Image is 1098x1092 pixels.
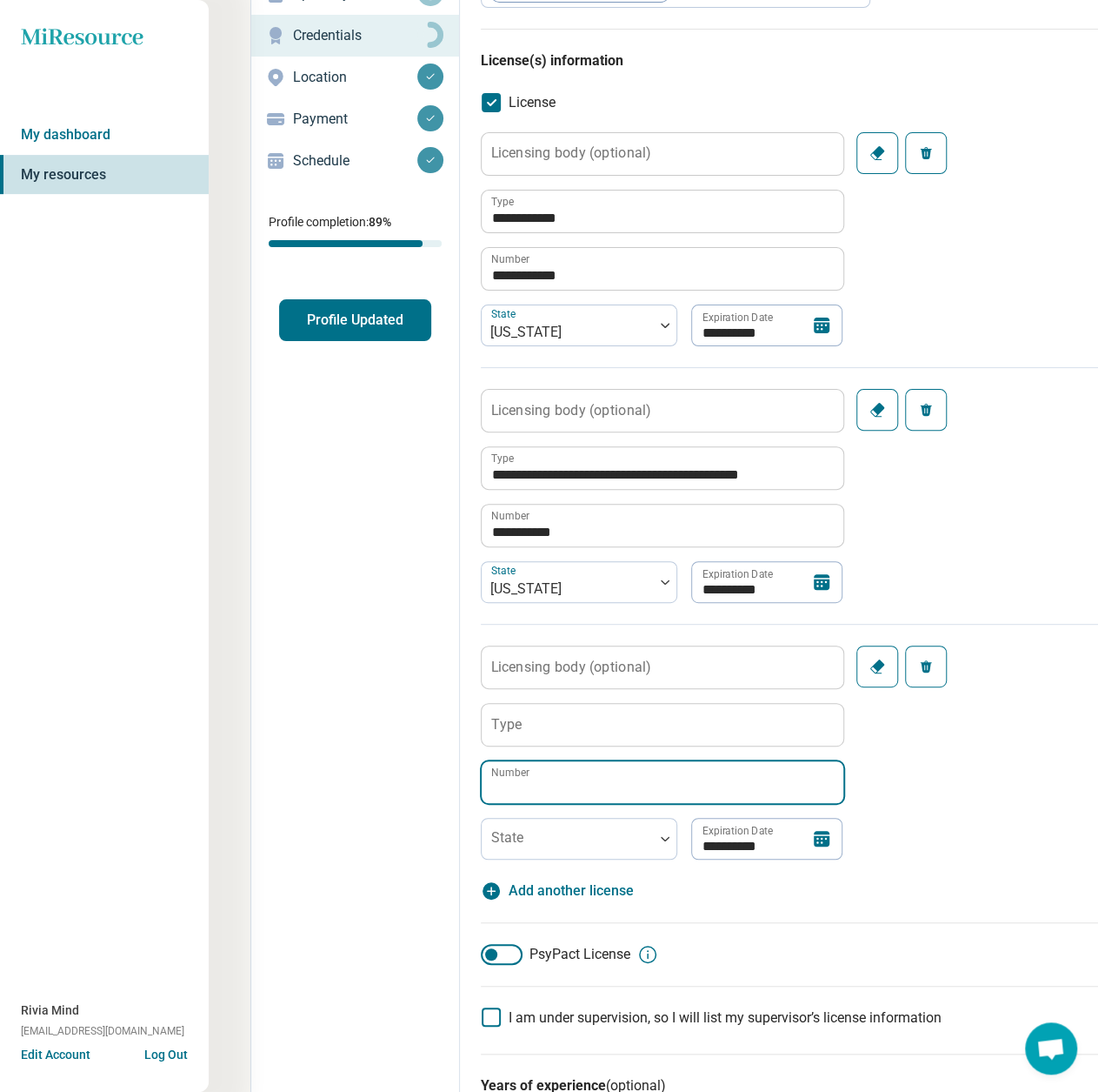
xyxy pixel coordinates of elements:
[293,109,417,130] p: Payment
[279,299,431,341] button: Profile Updated
[491,307,519,319] label: State
[481,944,630,965] label: PsyPact License
[491,511,529,521] label: Number
[491,403,651,417] label: Licensing body (optional)
[21,1046,90,1064] button: Edit Account
[269,240,442,247] div: Profile completion
[509,92,556,113] span: License
[509,1009,942,1026] span: I am under supervision, so I will list my supervisor’s license information
[481,881,634,901] button: Add another license
[251,57,459,98] a: Location
[482,191,843,232] input: credential.licenses.0.name
[251,203,459,258] div: Profile completion:
[491,767,529,778] label: Number
[293,67,417,88] p: Location
[509,881,634,901] span: Add another license
[293,151,417,171] p: Schedule
[482,704,843,746] input: credential.licenses.2.name
[293,25,417,46] p: Credentials
[491,254,529,265] label: Number
[491,660,651,673] label: Licensing body (optional)
[491,717,522,731] label: Type
[491,564,519,576] label: State
[21,1023,184,1039] span: [EMAIL_ADDRESS][DOMAIN_NAME]
[251,98,459,140] a: Payment
[251,15,459,57] a: Credentials
[251,140,459,182] a: Schedule
[21,1002,79,1020] span: Rivia Mind
[491,453,514,464] label: Type
[482,447,843,489] input: credential.licenses.1.name
[1025,1022,1077,1075] div: Open chat
[144,1046,188,1060] button: Log Out
[369,215,391,229] span: 89 %
[491,146,651,160] label: Licensing body (optional)
[491,829,523,846] label: State
[491,197,514,207] label: Type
